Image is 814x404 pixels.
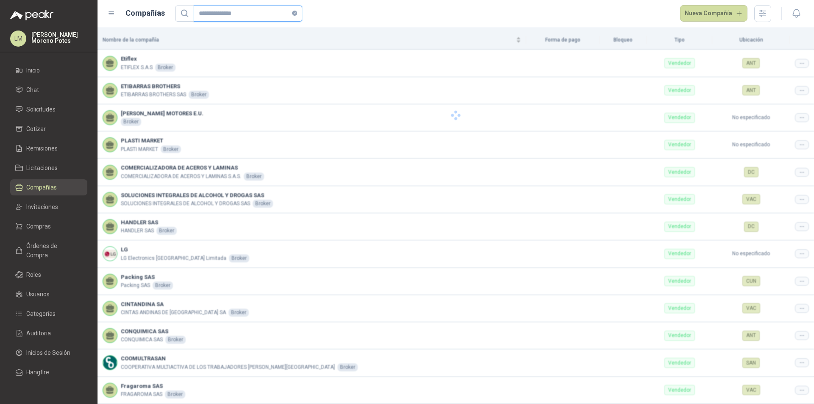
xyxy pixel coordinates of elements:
a: Auditoria [10,325,87,341]
a: Órdenes de Compra [10,238,87,263]
h1: Compañías [125,7,165,19]
span: Inicios de Sesión [26,348,70,357]
span: Órdenes de Compra [26,241,79,260]
span: Roles [26,270,41,279]
a: Inicios de Sesión [10,345,87,361]
span: Solicitudes [26,105,56,114]
span: Chat [26,85,39,95]
a: Cotizar [10,121,87,137]
a: Categorías [10,306,87,322]
a: Compañías [10,179,87,195]
a: Roles [10,267,87,283]
a: Hangfire [10,364,87,380]
span: Categorías [26,309,56,318]
span: Auditoria [26,329,51,338]
span: Compañías [26,183,57,192]
a: Inicio [10,62,87,78]
span: Invitaciones [26,202,58,212]
a: Invitaciones [10,199,87,215]
a: Remisiones [10,140,87,156]
a: Solicitudes [10,101,87,117]
span: Cotizar [26,124,46,134]
span: Remisiones [26,144,58,153]
span: close-circle [292,9,297,17]
a: Licitaciones [10,160,87,176]
span: Hangfire [26,368,49,377]
a: Chat [10,82,87,98]
img: Logo peakr [10,10,53,20]
span: close-circle [292,11,297,16]
span: Inicio [26,66,40,75]
span: Usuarios [26,290,50,299]
div: LM [10,31,26,47]
button: Nueva Compañía [680,5,748,22]
span: Compras [26,222,51,231]
a: Usuarios [10,286,87,302]
p: [PERSON_NAME] Moreno Potes [31,32,87,44]
span: Licitaciones [26,163,58,173]
a: Compras [10,218,87,234]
